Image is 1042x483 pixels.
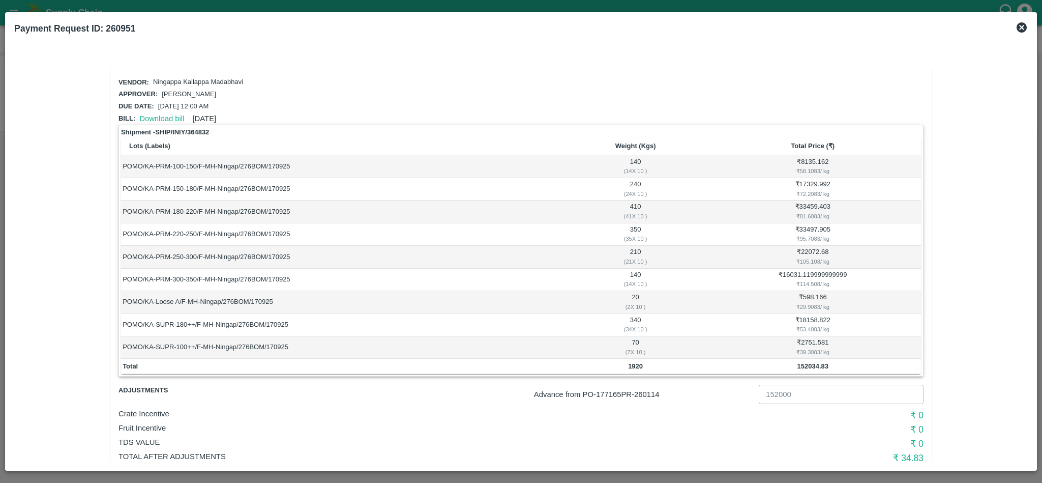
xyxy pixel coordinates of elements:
[705,291,921,314] td: ₹ 598.166
[706,257,919,266] div: ₹ 105.108 / kg
[118,90,158,98] span: Approver:
[797,362,828,370] b: 152034.83
[139,115,184,123] a: Download bill
[705,269,921,291] td: ₹ 16031.119999999999
[705,314,921,336] td: ₹ 18158.822
[121,155,567,178] td: POMO/KA-PRM-100-150/F-MH-Ningap/276BOM/170925
[706,189,919,198] div: ₹ 72.2083 / kg
[705,336,921,359] td: ₹ 2751.581
[568,212,703,221] div: ( 41 X 10 )
[121,127,209,137] strong: Shipment - SHIP/INIY/364832
[162,90,216,99] p: [PERSON_NAME]
[615,142,656,150] b: Weight (Kgs)
[118,408,655,419] p: Crate Incentive
[567,178,705,201] td: 240
[706,234,919,243] div: ₹ 95.7083 / kg
[568,325,703,334] div: ( 34 X 10 )
[192,115,216,123] span: [DATE]
[118,102,154,110] span: Due date:
[567,336,705,359] td: 70
[655,451,924,465] h6: ₹ 34.83
[706,348,919,357] div: ₹ 39.3083 / kg
[655,408,924,422] h6: ₹ 0
[121,291,567,314] td: POMO/KA-Loose A/F-MH-Ningap/276BOM/170925
[705,201,921,223] td: ₹ 33459.403
[118,385,253,396] span: Adjustments
[705,178,921,201] td: ₹ 17329.992
[706,279,919,289] div: ₹ 114.508 / kg
[121,246,567,268] td: POMO/KA-PRM-250-300/F-MH-Ningap/276BOM/170925
[705,246,921,268] td: ₹ 22072.68
[534,389,755,400] p: Advance from PO- 177165 PR- 260114
[153,77,243,87] p: Ningappa Kallappa Madabhavi
[567,223,705,246] td: 350
[121,178,567,201] td: POMO/KA-PRM-150-180/F-MH-Ningap/276BOM/170925
[118,422,655,434] p: Fruit Incentive
[791,142,835,150] b: Total Price (₹)
[567,314,705,336] td: 340
[706,212,919,221] div: ₹ 81.6083 / kg
[568,189,703,198] div: ( 24 X 10 )
[129,142,170,150] b: Lots (Labels)
[759,385,924,404] input: Advance
[568,302,703,311] div: ( 2 X 10 )
[706,166,919,176] div: ₹ 58.1083 / kg
[567,246,705,268] td: 210
[14,23,135,34] b: Payment Request ID: 260951
[655,422,924,437] h6: ₹ 0
[568,234,703,243] div: ( 35 X 10 )
[655,437,924,451] h6: ₹ 0
[568,279,703,289] div: ( 14 X 10 )
[567,201,705,223] td: 410
[567,291,705,314] td: 20
[121,269,567,291] td: POMO/KA-PRM-300-350/F-MH-Ningap/276BOM/170925
[706,302,919,311] div: ₹ 29.9083 / kg
[118,115,135,122] span: Bill:
[121,336,567,359] td: POMO/KA-SUPR-100++/F-MH-Ningap/276BOM/170925
[568,257,703,266] div: ( 21 X 10 )
[158,102,209,111] p: [DATE] 12:00 AM
[705,223,921,246] td: ₹ 33497.905
[121,223,567,246] td: POMO/KA-PRM-220-250/F-MH-Ningap/276BOM/170925
[628,362,643,370] b: 1920
[118,437,655,448] p: TDS VALUE
[118,78,149,86] span: Vendor:
[567,155,705,178] td: 140
[706,325,919,334] div: ₹ 53.4083 / kg
[568,348,703,357] div: ( 7 X 10 )
[567,269,705,291] td: 140
[123,362,138,370] b: Total
[705,155,921,178] td: ₹ 8135.162
[118,451,655,462] p: Total After adjustments
[568,166,703,176] div: ( 14 X 10 )
[121,201,567,223] td: POMO/KA-PRM-180-220/F-MH-Ningap/276BOM/170925
[121,314,567,336] td: POMO/KA-SUPR-180++/F-MH-Ningap/276BOM/170925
